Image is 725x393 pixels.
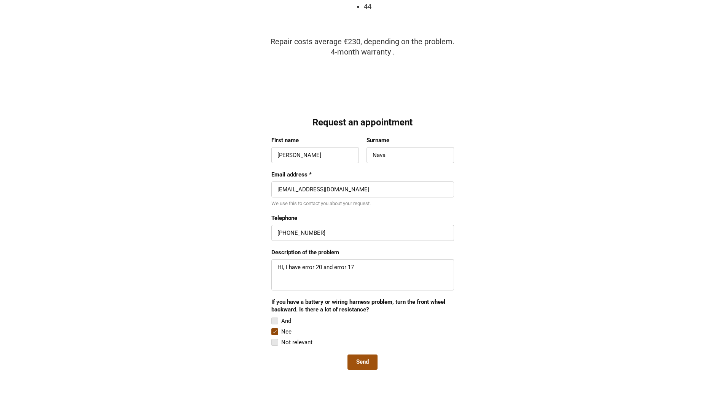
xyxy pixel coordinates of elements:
[312,117,413,128] font: Request an appointment
[281,327,292,336] div: Nee
[271,201,371,206] font: We use this to contact you about your request.
[271,37,454,46] font: Repair costs average €230, depending on the problem.
[277,186,448,193] input: Email address *
[373,151,448,159] input: Surname
[277,151,353,159] input: First name
[271,249,339,256] font: Description of the problem
[331,47,395,56] font: 4-month warranty .
[277,229,448,237] input: 0647493275
[347,355,378,370] button: Send
[271,298,445,313] font: If you have a battery or wiring harness problem, turn the front wheel backward. Is there a lot of...
[271,215,297,221] font: Telephone
[356,358,369,365] font: Send
[281,318,291,324] font: And
[277,263,448,286] textarea: Hi, i have error 20 and error 17
[271,137,299,144] font: First name
[281,339,312,346] font: Not relevant
[271,171,312,178] font: Email address *
[364,2,371,11] li: 44
[366,137,389,144] font: Surname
